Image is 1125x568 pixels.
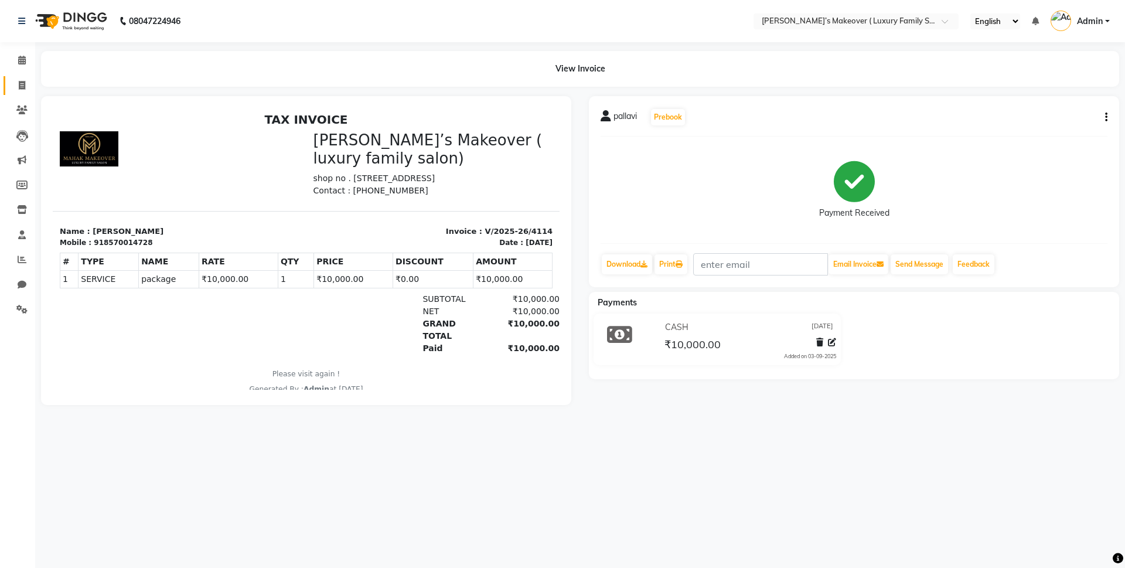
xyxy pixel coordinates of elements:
th: PRICE [261,145,340,162]
th: RATE [146,145,226,162]
div: ₹10,000.00 [435,198,507,210]
div: Date : [446,130,471,140]
span: CASH [665,321,688,334]
div: Mobile : [7,130,39,140]
div: NET [363,198,435,210]
div: [DATE] [473,130,500,140]
img: logo [30,5,110,38]
div: 918570014728 [41,130,100,140]
td: ₹10,000.00 [146,162,226,180]
span: Admin [1077,15,1103,28]
p: Please visit again ! [7,261,500,271]
div: View Invoice [41,51,1119,87]
span: pallavi [613,110,637,127]
a: Download [602,254,652,274]
p: Name : [PERSON_NAME] [7,118,247,130]
th: TYPE [26,145,86,162]
p: shop no . [STREET_ADDRESS] [261,64,500,77]
td: 1 [225,162,261,180]
span: [DATE] [812,321,833,334]
th: NAME [86,145,146,162]
b: 08047224946 [129,5,180,38]
th: DISCOUNT [340,145,421,162]
span: Payments [598,297,637,308]
div: SUBTOTAL [363,185,435,198]
a: Print [654,254,687,274]
h2: TAX INVOICE [7,5,500,19]
input: enter email [693,253,828,276]
a: Feedback [953,254,994,274]
span: Admin [251,277,277,285]
td: 1 [8,162,26,180]
div: ₹10,000.00 [435,210,507,234]
div: Paid [363,234,435,247]
button: Prebook [651,109,685,125]
div: Payment Received [819,207,889,219]
button: Email Invoice [829,254,888,274]
div: ₹10,000.00 [435,234,507,247]
div: GRAND TOTAL [363,210,435,234]
h3: [PERSON_NAME]’s Makeover ( luxury family salon) [261,23,500,60]
td: SERVICE [26,162,86,180]
th: QTY [225,145,261,162]
th: # [8,145,26,162]
th: AMOUNT [421,145,500,162]
td: ₹0.00 [340,162,421,180]
div: Generated By : at [DATE] [7,276,500,287]
p: Contact : [PHONE_NUMBER] [261,77,500,89]
div: ₹10,000.00 [435,185,507,198]
div: Added on 03-09-2025 [784,352,836,360]
button: Send Message [891,254,948,274]
p: Invoice : V/2025-26/4114 [261,118,500,130]
span: ₹10,000.00 [664,338,721,354]
td: ₹10,000.00 [421,162,500,180]
td: ₹10,000.00 [261,162,340,180]
span: package [88,165,144,178]
img: Admin [1051,11,1071,31]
